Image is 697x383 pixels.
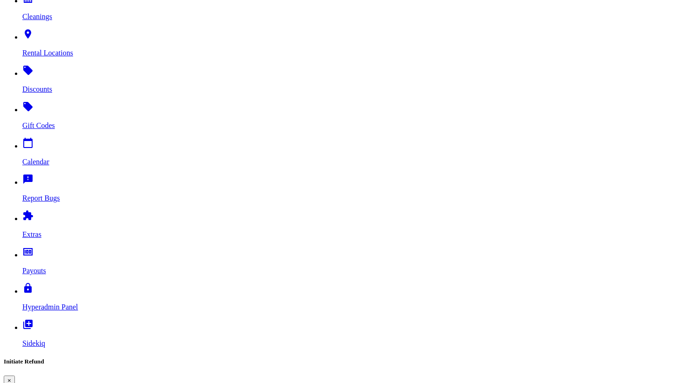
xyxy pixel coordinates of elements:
p: Sidekiq [22,339,693,348]
a: local_offer Gift Codes [22,106,693,130]
i: local_offer [22,101,34,112]
p: Cleanings [22,13,693,21]
a: queue Sidekiq [22,323,693,348]
a: lock Hyperadmin Panel [22,287,693,311]
a: feedback Report Bugs [22,178,693,202]
a: local_offer Discounts [22,69,693,94]
a: money Payouts [22,251,693,275]
p: Extras [22,230,693,239]
a: place Rental Locations [22,33,693,57]
p: Gift Codes [22,121,693,130]
i: queue [22,319,34,330]
i: extension [22,210,34,221]
i: local_offer [22,65,34,76]
p: Hyperadmin Panel [22,303,693,311]
h5: Initiate Refund [4,358,693,365]
p: Rental Locations [22,49,693,57]
a: calendar_today Calendar [22,142,693,166]
a: extension Extras [22,215,693,239]
i: place [22,28,34,40]
p: Calendar [22,158,693,166]
p: Payouts [22,267,693,275]
i: calendar_today [22,137,34,148]
p: Discounts [22,85,693,94]
p: Report Bugs [22,194,693,202]
i: lock [22,282,34,294]
i: money [22,246,34,257]
i: feedback [22,174,34,185]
